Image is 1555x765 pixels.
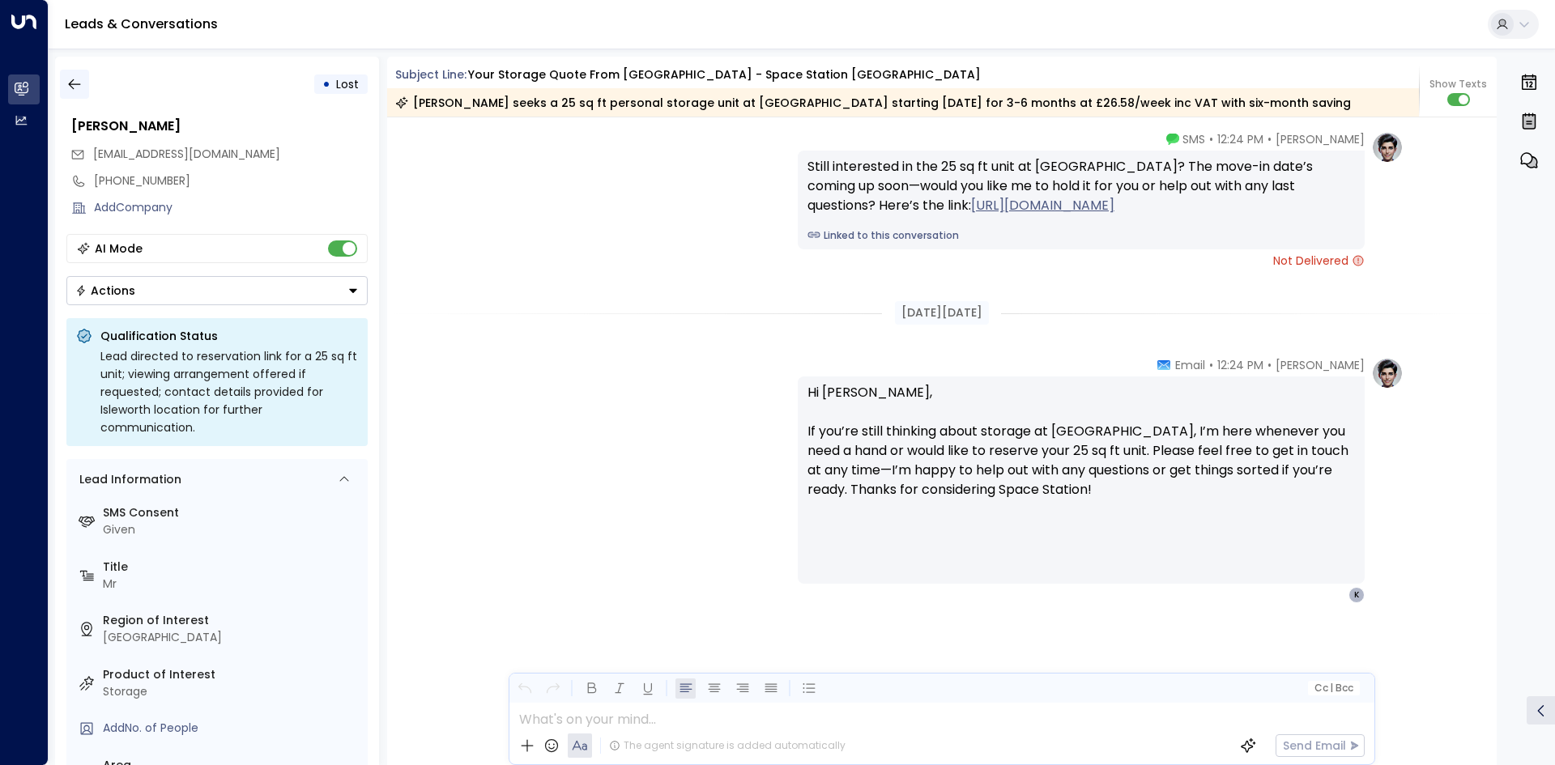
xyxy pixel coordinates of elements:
div: Given [103,521,361,538]
span: Subject Line: [395,66,466,83]
div: [GEOGRAPHIC_DATA] [103,629,361,646]
div: AddNo. of People [103,720,361,737]
span: Email [1175,357,1205,373]
span: Cc Bcc [1314,682,1353,694]
span: SMS [1182,131,1205,147]
label: Title [103,559,361,576]
div: [PERSON_NAME] [71,117,368,136]
span: Lost [336,76,359,92]
span: • [1267,131,1272,147]
div: Button group with a nested menu [66,276,368,305]
span: 12:24 PM [1217,131,1263,147]
div: Lead Information [74,471,181,488]
label: Region of Interest [103,612,361,629]
div: Storage [103,683,361,700]
div: K [1348,587,1365,603]
img: profile-logo.png [1371,131,1404,164]
div: Mr [103,576,361,593]
span: • [1209,357,1213,373]
div: Actions [75,283,135,298]
label: SMS Consent [103,504,361,521]
span: kallis.athamas@mail.com [93,146,280,163]
div: Your storage quote from [GEOGRAPHIC_DATA] - Space Station [GEOGRAPHIC_DATA] [468,66,981,83]
div: [PERSON_NAME] seeks a 25 sq ft personal storage unit at [GEOGRAPHIC_DATA] starting [DATE] for 3-6... [395,95,1351,111]
img: profile-logo.png [1371,357,1404,389]
span: | [1330,682,1333,694]
label: Product of Interest [103,666,361,683]
p: Qualification Status [100,328,358,344]
span: [PERSON_NAME] [1276,357,1365,373]
span: • [1209,131,1213,147]
button: Actions [66,276,368,305]
a: Leads & Conversations [65,15,218,33]
div: The agent signature is added automatically [609,738,846,753]
div: Lead directed to reservation link for a 25 sq ft unit; viewing arrangement offered if requested; ... [100,347,358,436]
div: AddCompany [94,199,368,216]
div: Still interested in the 25 sq ft unit at [GEOGRAPHIC_DATA]? The move-in date’s coming up soon—wou... [807,157,1355,215]
span: • [1267,357,1272,373]
button: Undo [514,678,535,699]
span: Show Texts [1429,77,1487,91]
a: [URL][DOMAIN_NAME] [971,196,1114,215]
p: Hi [PERSON_NAME], If you’re still thinking about storage at [GEOGRAPHIC_DATA], I’m here whenever ... [807,383,1355,519]
button: Cc|Bcc [1307,681,1359,696]
div: AI Mode [95,240,143,257]
span: [EMAIL_ADDRESS][DOMAIN_NAME] [93,146,280,162]
span: [PERSON_NAME] [1276,131,1365,147]
div: [PHONE_NUMBER] [94,172,368,189]
span: 12:24 PM [1217,357,1263,373]
button: Redo [543,678,563,699]
div: [DATE][DATE] [895,301,989,325]
span: Not Delivered [1273,253,1365,269]
a: Linked to this conversation [807,228,1355,243]
div: • [322,70,330,99]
